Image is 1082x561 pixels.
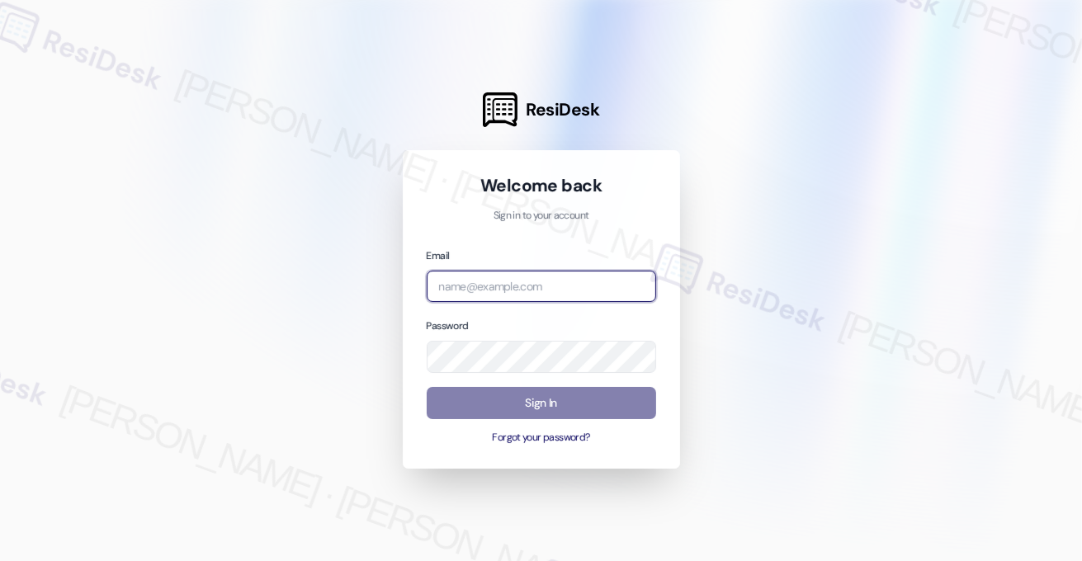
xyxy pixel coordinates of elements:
[427,249,450,262] label: Email
[427,387,656,419] button: Sign In
[526,98,599,121] span: ResiDesk
[427,174,656,197] h1: Welcome back
[427,431,656,445] button: Forgot your password?
[483,92,517,127] img: ResiDesk Logo
[427,319,469,332] label: Password
[427,209,656,224] p: Sign in to your account
[427,271,656,303] input: name@example.com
